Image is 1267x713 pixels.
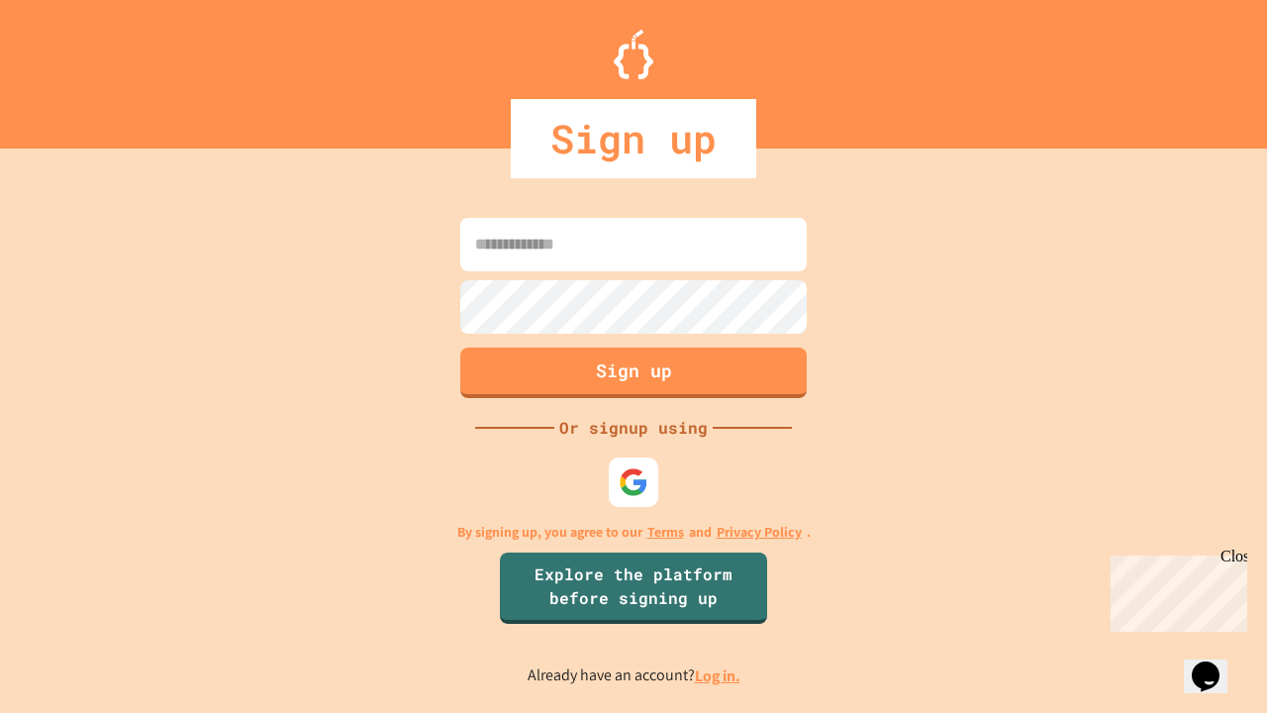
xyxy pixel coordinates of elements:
[528,663,740,688] p: Already have an account?
[717,522,802,543] a: Privacy Policy
[647,522,684,543] a: Terms
[695,665,740,686] a: Log in.
[614,30,653,79] img: Logo.svg
[554,416,713,440] div: Or signup using
[511,99,756,178] div: Sign up
[500,553,767,624] a: Explore the platform before signing up
[8,8,137,126] div: Chat with us now!Close
[457,522,811,543] p: By signing up, you agree to our and .
[619,467,648,497] img: google-icon.svg
[460,348,807,398] button: Sign up
[1184,634,1247,693] iframe: chat widget
[1103,548,1247,632] iframe: chat widget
